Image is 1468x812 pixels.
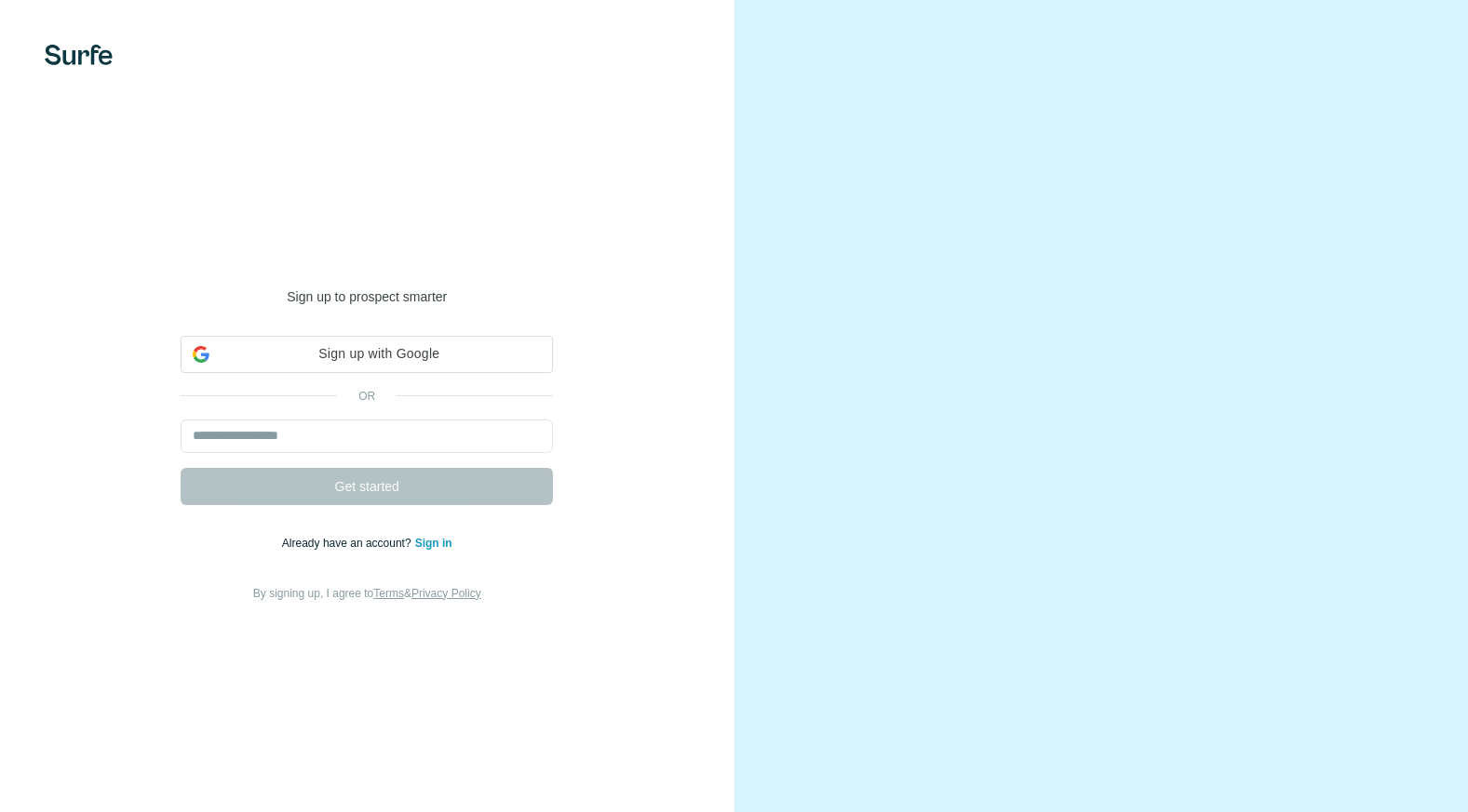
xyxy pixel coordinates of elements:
[253,587,481,600] span: By signing up, I agree to &
[171,371,562,412] iframe: Sign in with Google Button
[411,587,481,600] a: Privacy Policy
[181,209,553,284] h1: Welcome to [GEOGRAPHIC_DATA]
[181,336,553,373] div: Sign up with Google
[282,537,415,550] span: Already have an account?
[217,344,541,364] span: Sign up with Google
[181,287,553,306] p: Sign up to prospect smarter
[45,45,113,65] img: Surfe's logo
[415,537,452,550] a: Sign in
[373,587,404,600] a: Terms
